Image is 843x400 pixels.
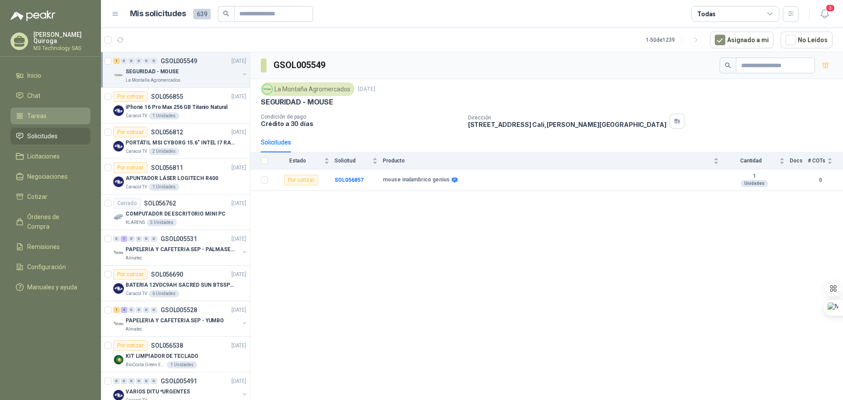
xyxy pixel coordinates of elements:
div: 0 [128,236,135,242]
p: La Montaña Agromercados [126,77,180,84]
span: search [725,62,731,68]
p: SOL056855 [151,94,183,100]
div: 1 Unidades [149,184,179,191]
div: Por cotizar [284,175,318,185]
p: Almatec [126,255,142,262]
div: 0 [128,58,135,64]
p: KLARENS [126,219,145,226]
div: Por cotizar [113,269,148,280]
a: Por cotizarSOL056855[DATE] Company LogoiPhone 16 Pro Max 256 GB Titanio NaturalCaracol TV1 Unidades [101,88,250,123]
div: Por cotizar [113,127,148,137]
img: Company Logo [113,70,124,80]
p: GSOL005531 [161,236,197,242]
p: Caracol TV [126,290,147,297]
div: 1 [113,58,120,64]
div: Todas [697,9,716,19]
div: 1 - 50 de 1239 [646,33,703,47]
a: Configuración [11,259,90,275]
div: 0 [151,378,157,384]
p: Crédito a 30 días [261,120,461,127]
b: 1 [724,173,785,180]
span: 3 [825,4,835,12]
a: Licitaciones [11,148,90,165]
span: Tareas [27,111,47,121]
a: Solicitudes [11,128,90,144]
p: Caracol TV [126,148,147,155]
div: Por cotizar [113,340,148,351]
p: [DATE] [231,93,246,101]
p: iPhone 16 Pro Max 256 GB Titanio Natural [126,103,227,112]
p: Condición de pago [261,114,461,120]
a: 1 4 0 0 0 0 GSOL005528[DATE] Company LogoPAPELERIA Y CAFETERIA SEP - YUMBOAlmatec [113,305,248,333]
div: 0 [128,307,135,313]
div: 6 Unidades [149,290,179,297]
div: 0 [143,236,150,242]
span: Solicitudes [27,131,58,141]
p: GSOL005491 [161,378,197,384]
div: 0 [151,58,157,64]
p: SOL056690 [151,271,183,277]
img: Company Logo [113,319,124,329]
div: 0 [143,378,150,384]
img: Logo peakr [11,11,55,21]
span: Chat [27,91,40,101]
a: SOL056857 [335,177,364,183]
b: 0 [808,176,832,184]
img: Company Logo [113,212,124,223]
img: Company Logo [113,248,124,258]
img: Company Logo [263,84,272,94]
div: 0 [136,378,142,384]
p: [DATE] [231,57,246,65]
p: APUNTADOR LÁSER LOGITECH R400 [126,174,218,183]
img: Company Logo [113,354,124,365]
p: GSOL005549 [161,58,197,64]
h3: GSOL005549 [274,58,327,72]
p: [DATE] [231,377,246,386]
p: Caracol TV [126,184,147,191]
p: [DATE] [231,270,246,279]
a: Por cotizarSOL056690[DATE] Company LogoBATERIA 12VDC9AH SACRED SUN BTSSP12-9HRCaracol TV6 Unidades [101,266,250,301]
a: Tareas [11,108,90,124]
th: Producto [383,152,724,169]
p: SEGURIDAD - MOUSE [261,97,333,107]
img: Company Logo [113,105,124,116]
p: GSOL005528 [161,307,197,313]
div: 1 Unidades [149,112,179,119]
a: Inicio [11,67,90,84]
p: PORTÁTIL MSI CYBORG 15.6" INTEL I7 RAM 32GB - 1 TB / Nvidia GeForce RTX 4050 [126,139,235,147]
div: 0 [121,378,127,384]
div: La Montaña Agromercados [261,83,354,96]
div: 1 Unidades [167,361,197,368]
a: 0 1 0 0 0 0 GSOL005531[DATE] Company LogoPAPELERIA Y CAFETERIA SEP - PALMASECAAlmatec [113,234,248,262]
span: Inicio [27,71,41,80]
div: 1 [113,307,120,313]
p: Dirección [468,115,666,121]
div: 0 [121,58,127,64]
p: SOL056762 [144,200,176,206]
div: 5 Unidades [147,219,177,226]
div: 0 [113,236,120,242]
p: SOL056812 [151,129,183,135]
b: mouse inalambrico genius [383,177,450,184]
p: SOL056811 [151,165,183,171]
span: Configuración [27,262,66,272]
p: COMPUTADOR DE ESCRITORIO MINI PC [126,210,226,218]
a: Manuales y ayuda [11,279,90,295]
p: [DATE] [231,235,246,243]
span: Producto [383,158,712,164]
span: Licitaciones [27,151,60,161]
p: VARIOS DITU *URGENTES [126,388,190,396]
p: [DATE] [231,342,246,350]
th: Estado [273,152,335,169]
p: PAPELERIA Y CAFETERIA SEP - PALMASECA [126,245,235,254]
span: Manuales y ayuda [27,282,77,292]
div: Por cotizar [113,91,148,102]
th: Solicitud [335,152,383,169]
p: SEGURIDAD - MOUSE [126,68,179,76]
p: PAPELERIA Y CAFETERIA SEP - YUMBO [126,317,224,325]
a: Chat [11,87,90,104]
div: 0 [143,307,150,313]
div: 0 [113,378,120,384]
span: search [223,11,229,17]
